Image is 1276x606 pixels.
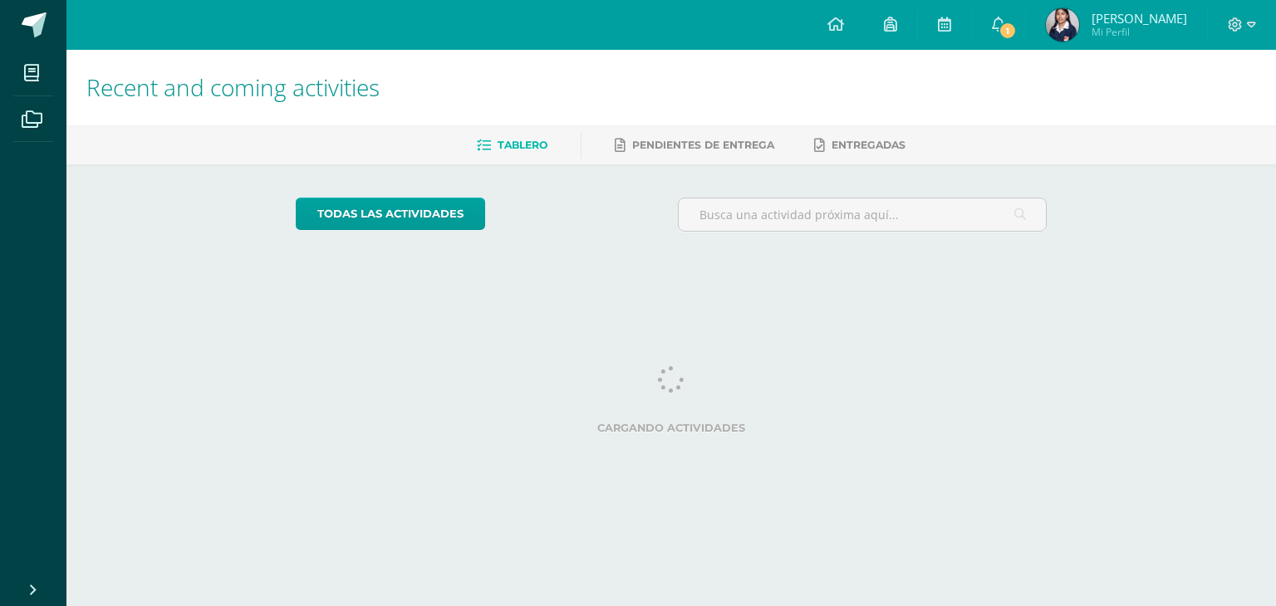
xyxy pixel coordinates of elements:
[498,139,547,151] span: Tablero
[86,71,380,103] span: Recent and coming activities
[296,198,485,230] a: todas las Actividades
[832,139,905,151] span: Entregadas
[477,132,547,159] a: Tablero
[679,198,1047,231] input: Busca una actividad próxima aquí...
[814,132,905,159] a: Entregadas
[999,22,1017,40] span: 1
[1046,8,1079,42] img: 8961583368e2b0077117dd0b5a1d1231.png
[296,422,1048,434] label: Cargando actividades
[1092,10,1187,27] span: [PERSON_NAME]
[1092,25,1187,39] span: Mi Perfil
[615,132,774,159] a: Pendientes de entrega
[632,139,774,151] span: Pendientes de entrega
